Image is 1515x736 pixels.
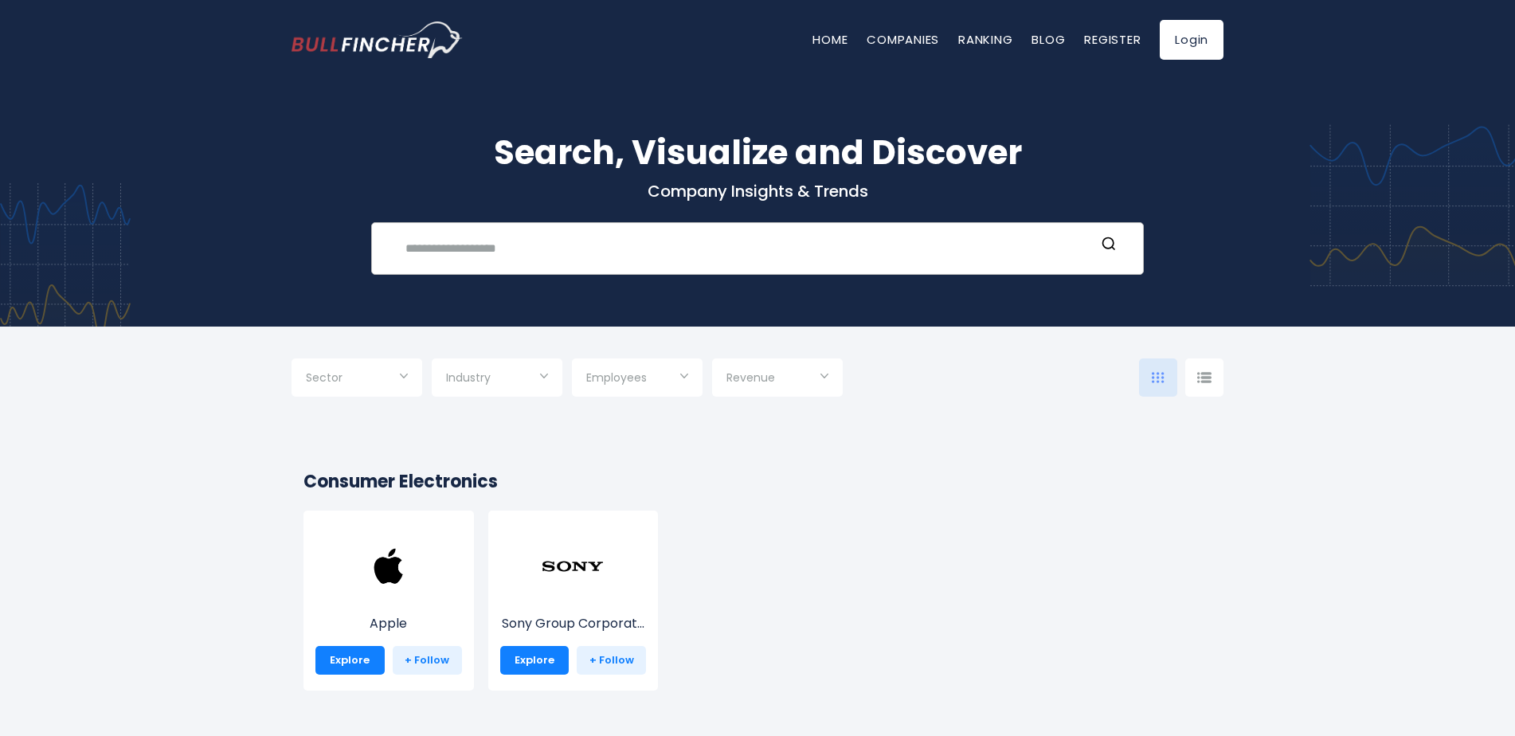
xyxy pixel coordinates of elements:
[357,534,421,598] img: AAPL.png
[393,646,462,675] a: + Follow
[446,370,491,385] span: Industry
[500,564,647,633] a: Sony Group Corporat...
[726,365,828,393] input: Selection
[586,370,647,385] span: Employees
[586,365,688,393] input: Selection
[1160,20,1223,60] a: Login
[446,365,548,393] input: Selection
[500,614,647,633] p: Sony Group Corporation
[867,31,939,48] a: Companies
[726,370,775,385] span: Revenue
[292,22,463,58] a: Go to homepage
[577,646,646,675] a: + Follow
[1098,236,1119,256] button: Search
[303,468,1212,495] h2: Consumer Electronics
[315,564,462,633] a: Apple
[1032,31,1065,48] a: Blog
[292,127,1223,178] h1: Search, Visualize and Discover
[306,365,408,393] input: Selection
[315,614,462,633] p: Apple
[315,646,385,675] a: Explore
[292,181,1223,202] p: Company Insights & Trends
[1197,372,1212,383] img: icon-comp-list-view.svg
[958,31,1012,48] a: Ranking
[1084,31,1141,48] a: Register
[1152,372,1165,383] img: icon-comp-grid.svg
[500,646,570,675] a: Explore
[292,22,463,58] img: bullfincher logo
[306,370,343,385] span: Sector
[541,534,605,598] img: SONY.png
[812,31,848,48] a: Home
